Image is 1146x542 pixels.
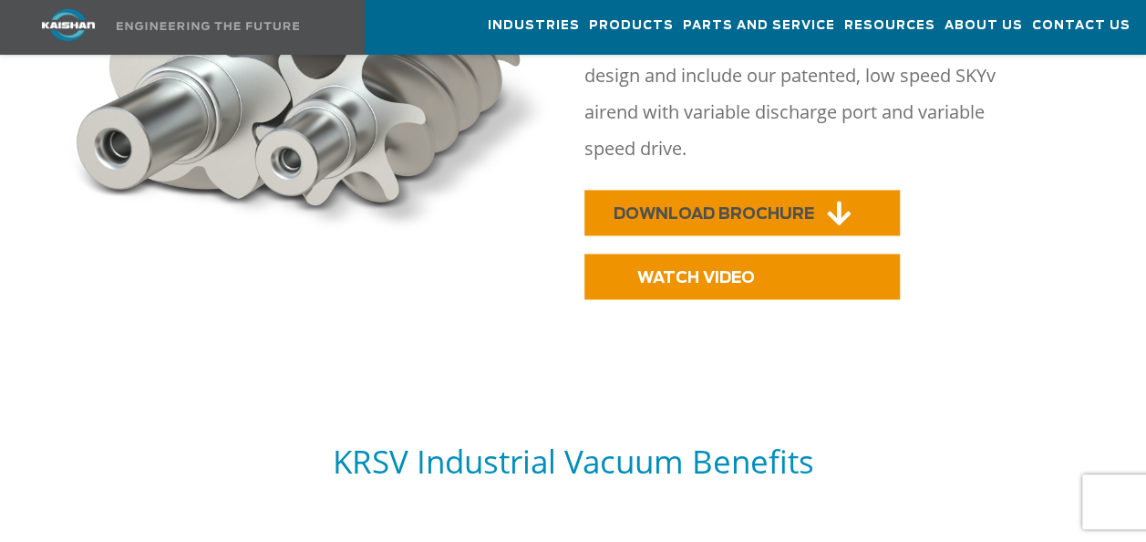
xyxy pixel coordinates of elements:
span: Industries [488,16,580,36]
span: Contact Us [1032,16,1131,36]
span: WATCH VIDEO [637,270,755,286]
a: Parts and Service [683,1,835,50]
img: Engineering the future [117,22,299,30]
a: About Us [945,1,1023,50]
span: Parts and Service [683,16,835,36]
h5: KRSV Industrial Vacuum Benefits [57,441,1089,482]
span: DOWNLOAD BROCHURE [614,206,814,222]
span: Resources [844,16,935,36]
a: WATCH VIDEO [584,254,900,299]
a: Industries [488,1,580,50]
a: DOWNLOAD BROCHURE [584,190,900,235]
a: Resources [844,1,935,50]
span: Products [589,16,674,36]
a: Products [589,1,674,50]
a: Contact Us [1032,1,1131,50]
span: About Us [945,16,1023,36]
